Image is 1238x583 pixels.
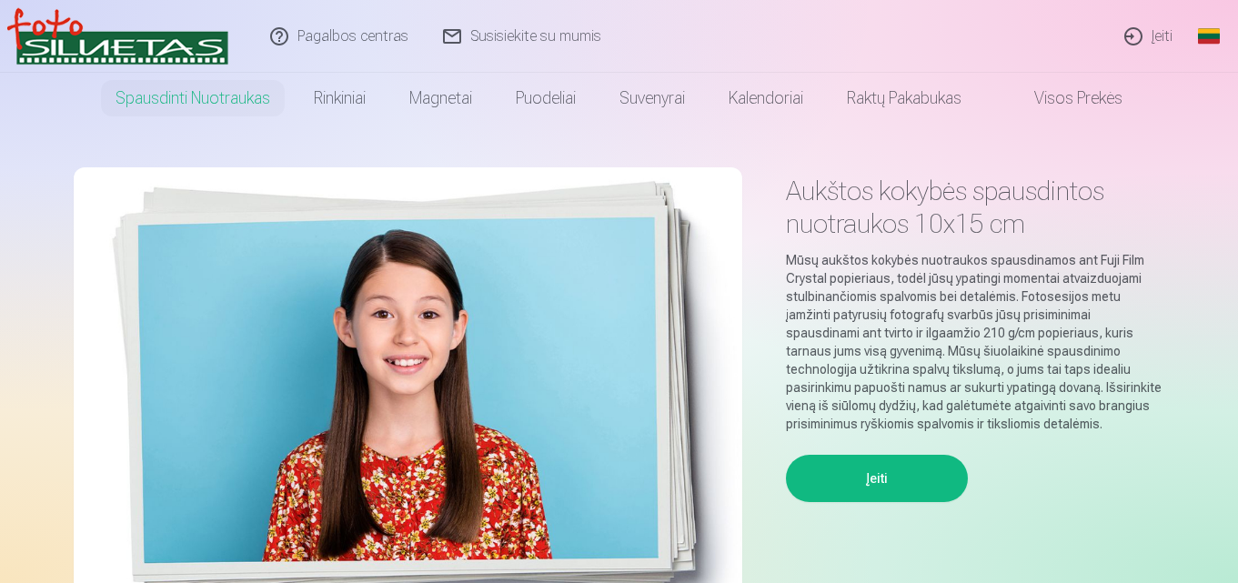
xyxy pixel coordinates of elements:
a: Visos prekės [983,73,1144,124]
h1: Aukštos kokybės spausdintos nuotraukos 10x15 cm [786,175,1165,240]
button: Įeiti [786,455,968,502]
a: Magnetai [388,73,494,124]
a: Spausdinti nuotraukas [94,73,292,124]
a: Rinkiniai [292,73,388,124]
a: Kalendoriai [707,73,825,124]
a: Puodeliai [494,73,598,124]
a: Raktų pakabukas [825,73,983,124]
p: Mūsų aukštos kokybės nuotraukos spausdinamos ant Fuji Film Crystal popieriaus, todėl jūsų ypating... [786,251,1165,433]
a: Suvenyrai [598,73,707,124]
img: /v3 [7,7,228,65]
